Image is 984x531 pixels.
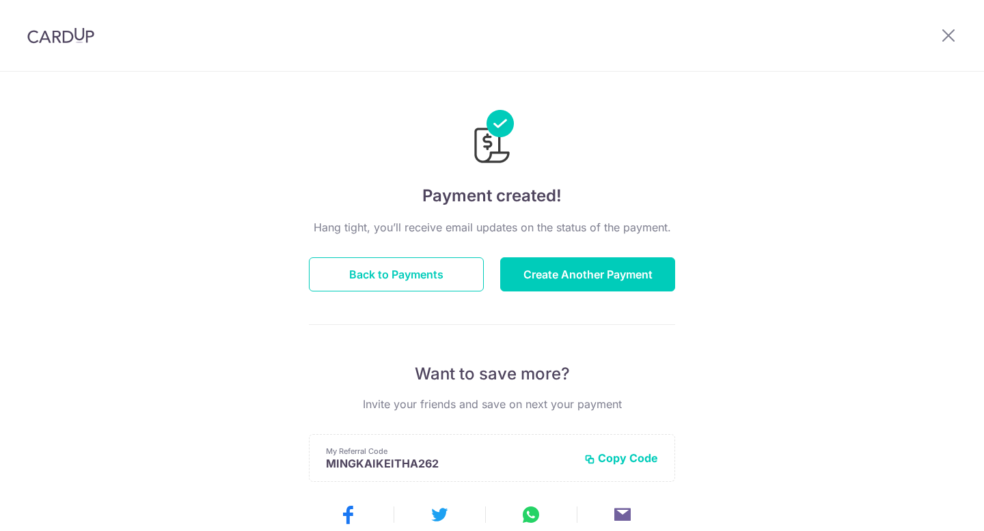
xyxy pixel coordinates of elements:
p: Want to save more? [309,363,675,385]
img: Payments [470,110,514,167]
p: Hang tight, you’ll receive email updates on the status of the payment. [309,219,675,235]
img: CardUp [27,27,94,44]
h4: Payment created! [309,184,675,208]
button: Back to Payments [309,257,484,291]
button: Copy Code [584,451,658,465]
button: Create Another Payment [500,257,675,291]
p: My Referral Code [326,446,573,457]
p: Invite your friends and save on next your payment [309,396,675,412]
p: MINGKAIKEITHA262 [326,457,573,470]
